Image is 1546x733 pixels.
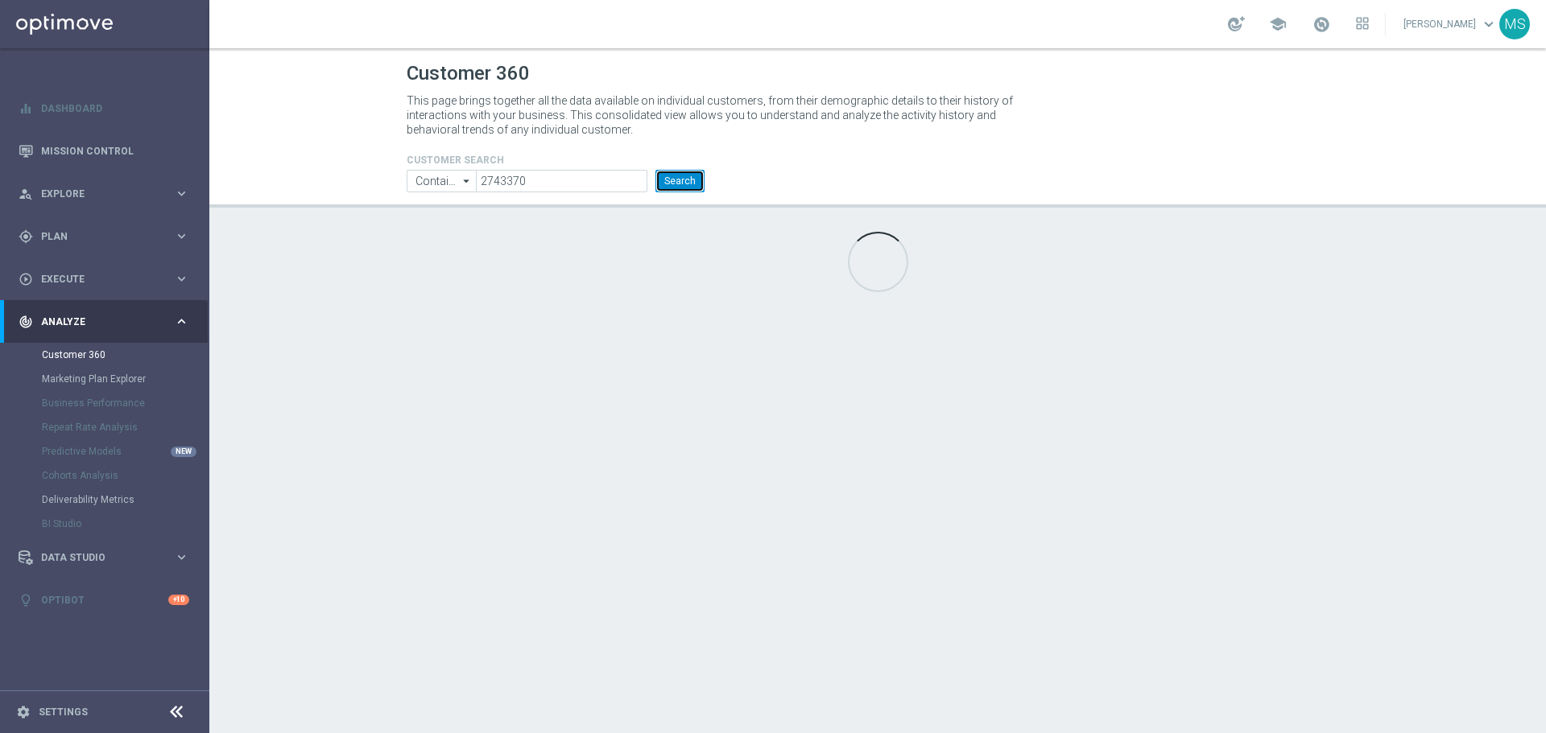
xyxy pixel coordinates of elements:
[42,493,167,506] a: Deliverability Metrics
[174,186,189,201] i: keyboard_arrow_right
[19,272,174,286] div: Execute
[41,553,174,562] span: Data Studio
[42,512,208,536] div: BI Studio
[19,550,174,565] div: Data Studio
[19,87,189,130] div: Dashboard
[19,579,189,621] div: Optibot
[42,463,208,488] div: Cohorts Analysis
[41,274,174,284] span: Execute
[42,348,167,361] a: Customer 360
[1269,15,1287,33] span: school
[171,447,196,457] div: NEW
[42,415,208,439] div: Repeat Rate Analysis
[655,170,705,192] button: Search
[174,314,189,329] i: keyboard_arrow_right
[19,272,33,286] i: play_circle_outline
[407,154,705,166] h4: CUSTOMER SEARCH
[42,343,208,367] div: Customer 360
[39,707,88,717] a: Settings
[18,187,190,200] button: person_search Explore keyboard_arrow_right
[18,551,190,564] button: Data Studio keyboard_arrow_right
[19,229,174,244] div: Plan
[459,171,475,191] i: arrow_drop_down
[19,229,33,244] i: gps_fixed
[476,170,647,192] input: Enter CID, Email, name or phone
[18,594,190,607] button: lightbulb Optibot +10
[18,273,190,286] button: play_circle_outline Execute keyboard_arrow_right
[174,271,189,286] i: keyboard_arrow_right
[19,593,33,607] i: lightbulb
[41,189,174,199] span: Explore
[1480,15,1498,33] span: keyboard_arrow_down
[407,170,476,192] input: Contains
[41,87,189,130] a: Dashboard
[42,439,208,463] div: Predictive Models
[19,101,33,116] i: equalizer
[18,102,190,115] button: equalizer Dashboard
[42,488,208,512] div: Deliverability Metrics
[19,315,33,329] i: track_changes
[407,93,1027,137] p: This page brings together all the data available on individual customers, from their demographic ...
[1402,12,1499,36] a: [PERSON_NAME]keyboard_arrow_down
[41,579,168,621] a: Optibot
[1499,9,1530,39] div: MS
[174,550,189,565] i: keyboard_arrow_right
[42,391,208,415] div: Business Performance
[174,229,189,244] i: keyboard_arrow_right
[18,145,190,158] button: Mission Control
[41,232,174,241] span: Plan
[19,187,174,201] div: Explore
[407,62,1349,85] h1: Customer 360
[19,315,174,329] div: Analyze
[168,595,189,605] div: +10
[19,187,33,201] i: person_search
[41,130,189,172] a: Mission Control
[18,230,190,243] button: gps_fixed Plan keyboard_arrow_right
[19,130,189,172] div: Mission Control
[18,315,190,328] button: track_changes Analyze keyboard_arrow_right
[42,373,167,385] a: Marketing Plan Explorer
[16,705,31,719] i: settings
[42,367,208,391] div: Marketing Plan Explorer
[41,317,174,327] span: Analyze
